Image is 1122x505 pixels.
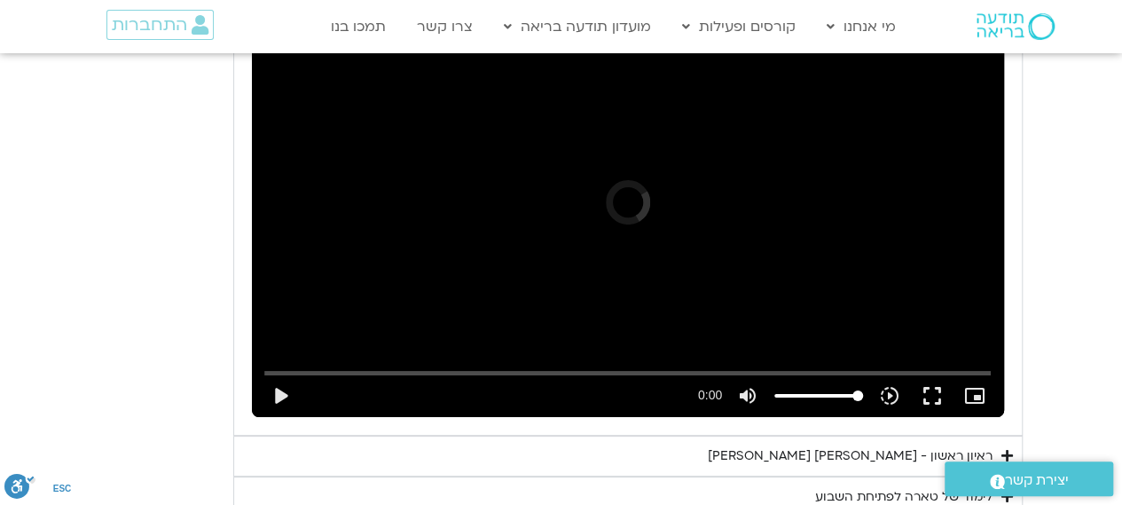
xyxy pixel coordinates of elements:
a: מי אנחנו [818,10,905,43]
a: קורסים ופעילות [673,10,804,43]
span: יצירת קשר [1005,469,1069,493]
a: יצירת קשר [945,462,1113,496]
summary: ראיון ראשון - [PERSON_NAME] [PERSON_NAME] [233,436,1023,477]
a: צרו קשר [408,10,482,43]
div: ראיון ראשון - [PERSON_NAME] [PERSON_NAME] [708,446,993,467]
a: התחברות [106,10,214,40]
a: תמכו בנו [322,10,395,43]
span: התחברות [112,15,187,35]
img: תודעה בריאה [977,13,1055,40]
a: מועדון תודעה בריאה [495,10,660,43]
